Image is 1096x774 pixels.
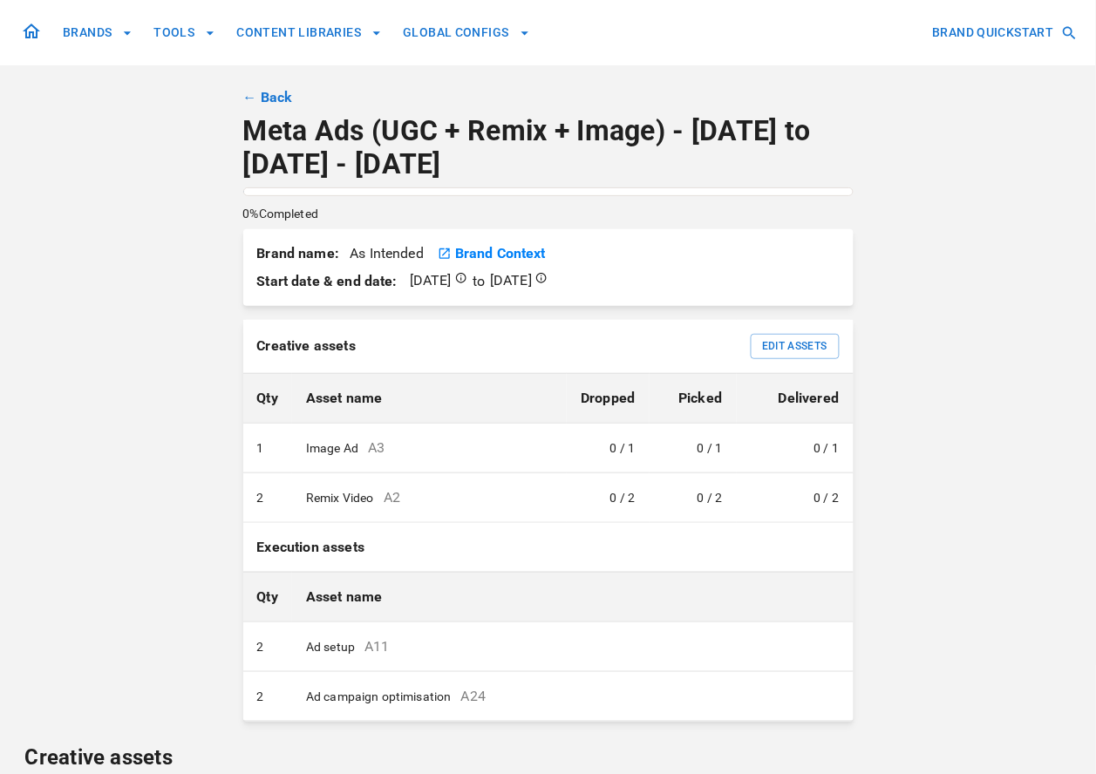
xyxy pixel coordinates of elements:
td: Remix Video [292,472,567,522]
td: 2 [243,671,293,721]
p: Meta Ads (UGC + Remix + Image) - [DATE] to [DATE] - [DATE] [243,115,854,180]
th: Qty [243,373,293,423]
span: to [257,271,548,292]
th: Creative assets [243,320,737,374]
button: BRANDS [56,17,140,49]
button: Edit Assets [751,334,840,359]
a: Brand Context [455,243,546,264]
th: Picked [650,373,737,423]
td: 1 [243,423,293,472]
span: A3 [368,439,385,456]
td: Image Ad [292,423,567,472]
td: 0 / 1 [650,423,737,472]
td: 0 / 1 [567,423,649,472]
button: GLOBAL CONFIGS [396,17,537,49]
button: CONTENT LIBRARIES [229,17,389,49]
td: 0 / 1 [737,423,854,472]
td: 0 / 2 [650,472,737,522]
span: A2 [384,489,400,506]
strong: Brand name: [257,245,347,261]
span: A11 [364,638,389,655]
th: Dropped [567,373,649,423]
span: A24 [461,688,486,704]
p: Creative assets [25,743,1072,774]
th: Asset name [292,572,853,621]
a: ← Back [243,87,293,108]
th: Execution assets [243,523,854,573]
th: Asset name [292,373,567,423]
p: As Intended [257,243,424,264]
th: Qty [243,572,293,621]
button: TOOLS [146,17,222,49]
p: [DATE] [490,271,532,291]
td: 0 / 2 [737,472,854,522]
td: 2 [243,472,293,522]
td: Ad setup [292,621,853,671]
td: Ad campaign optimisation [292,671,853,721]
strong: Start date & end date: [257,271,398,292]
p: 0% Completed [243,205,319,222]
td: 2 [243,621,293,671]
button: BRAND QUICKSTART [926,17,1082,49]
td: 0 / 2 [567,472,649,522]
p: [DATE] [410,271,452,291]
th: Delivered [737,373,854,423]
